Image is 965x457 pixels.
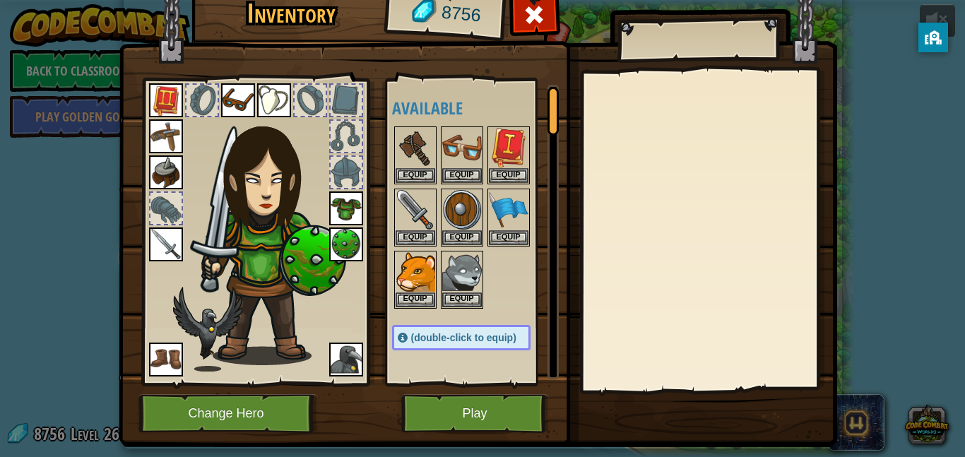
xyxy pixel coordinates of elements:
img: portrait.png [149,155,183,189]
img: portrait.png [442,190,482,230]
img: female.png [195,105,347,365]
button: Equip [396,168,435,183]
img: portrait.png [329,227,363,261]
img: portrait.png [329,191,363,225]
h4: Available [392,99,559,117]
img: portrait.png [442,128,482,167]
button: Equip [442,292,482,307]
button: privacy banner [918,23,948,52]
img: raven-paper-doll.png [173,287,242,372]
button: Equip [489,168,528,183]
button: Equip [396,292,435,307]
button: Play [401,394,549,433]
img: portrait.png [489,128,528,167]
img: portrait.png [221,83,255,117]
img: portrait.png [149,227,183,261]
img: portrait.png [149,343,183,376]
img: portrait.png [149,119,183,153]
img: portrait.png [396,252,435,292]
img: portrait.png [396,128,435,167]
button: Equip [442,230,482,245]
img: portrait.png [149,83,183,117]
img: portrait.png [396,190,435,230]
img: portrait.png [489,190,528,230]
button: Equip [489,230,528,245]
img: portrait.png [329,343,363,376]
img: portrait.png [442,252,482,292]
span: (double-click to equip) [411,332,516,343]
button: Equip [442,168,482,183]
button: Equip [396,230,435,245]
img: portrait.png [257,83,291,117]
button: Change Hero [138,394,318,433]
